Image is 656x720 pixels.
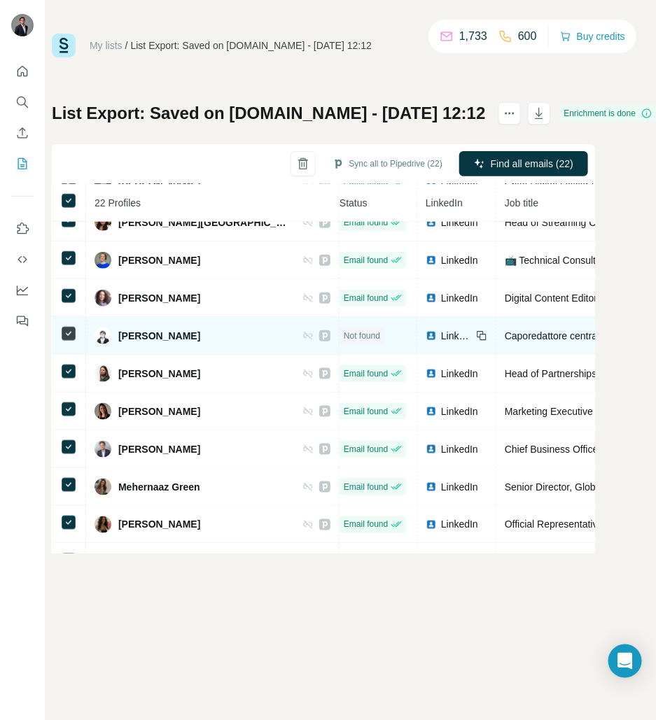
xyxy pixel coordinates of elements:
span: [PERSON_NAME][GEOGRAPHIC_DATA] [118,216,288,230]
span: Email found [344,254,388,267]
img: LinkedIn logo [426,368,437,379]
span: LinkedIn [441,291,478,305]
span: LinkedIn [441,253,478,267]
span: Email found [344,443,388,456]
span: LinkedIn [441,480,478,494]
img: Surfe Logo [52,34,76,57]
span: Email found [344,292,388,304]
span: Email found [344,367,388,380]
span: Digital Content Editor [505,292,597,304]
span: Caporedattore centrale [505,330,605,341]
span: LinkedIn [441,216,478,230]
div: List Export: Saved on [DOMAIN_NAME] - [DATE] 12:12 [131,38,372,52]
h1: List Export: Saved on [DOMAIN_NAME] - [DATE] 12:12 [52,102,486,125]
span: [PERSON_NAME] [118,367,200,381]
span: Not found [344,330,380,342]
img: LinkedIn logo [426,481,437,493]
span: Find all emails (22) [491,157,573,171]
img: Avatar [95,327,111,344]
a: My lists [90,40,123,51]
span: LinkedIn [441,442,478,456]
span: [PERSON_NAME] [118,518,200,532]
span: Chief Business Officer [505,444,601,455]
p: 1,733 [459,28,487,45]
span: LinkedIn [441,404,478,418]
img: Avatar [95,252,111,269]
button: Enrich CSV [11,120,34,146]
span: LinkedIn [441,329,472,343]
img: Avatar [95,516,111,533]
button: Find all emails (22) [459,151,588,176]
img: Avatar [95,403,111,420]
img: Avatar [11,14,34,36]
span: Status [340,197,368,209]
span: Mehernaaz Green [118,480,200,494]
span: [PERSON_NAME] [118,442,200,456]
span: LinkedIn [441,518,478,532]
span: 22 Profiles [95,197,141,209]
img: Avatar [95,479,111,495]
span: Job title [505,197,538,209]
li: / [125,38,128,52]
span: Email found [344,216,388,229]
span: Email found [344,405,388,418]
span: Email found [344,481,388,493]
img: Avatar [95,441,111,458]
span: [PERSON_NAME] [118,404,200,418]
img: LinkedIn logo [426,255,437,266]
button: Search [11,90,34,115]
div: Open Intercom Messenger [608,644,642,678]
img: Avatar [95,214,111,231]
button: Use Surfe on LinkedIn [11,216,34,241]
button: Use Surfe API [11,247,34,272]
img: Avatar [95,290,111,306]
img: LinkedIn logo [426,217,437,228]
span: LinkedIn [426,197,463,209]
span: Email found [344,518,388,531]
p: 600 [518,28,537,45]
span: [PERSON_NAME] [118,253,200,267]
button: Sync all to Pipedrive (22) [323,153,452,174]
button: My lists [11,151,34,176]
button: Buy credits [560,27,625,46]
img: LinkedIn logo [426,444,437,455]
button: actions [498,102,521,125]
img: LinkedIn logo [426,519,437,530]
button: Quick start [11,59,34,84]
span: LinkedIn [441,367,478,381]
button: Feedback [11,309,34,334]
img: LinkedIn logo [426,406,437,417]
span: [PERSON_NAME] [118,329,200,343]
img: LinkedIn logo [426,330,437,341]
img: Avatar [95,365,111,382]
img: LinkedIn logo [426,292,437,304]
span: [PERSON_NAME] [118,291,200,305]
button: Dashboard [11,278,34,303]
